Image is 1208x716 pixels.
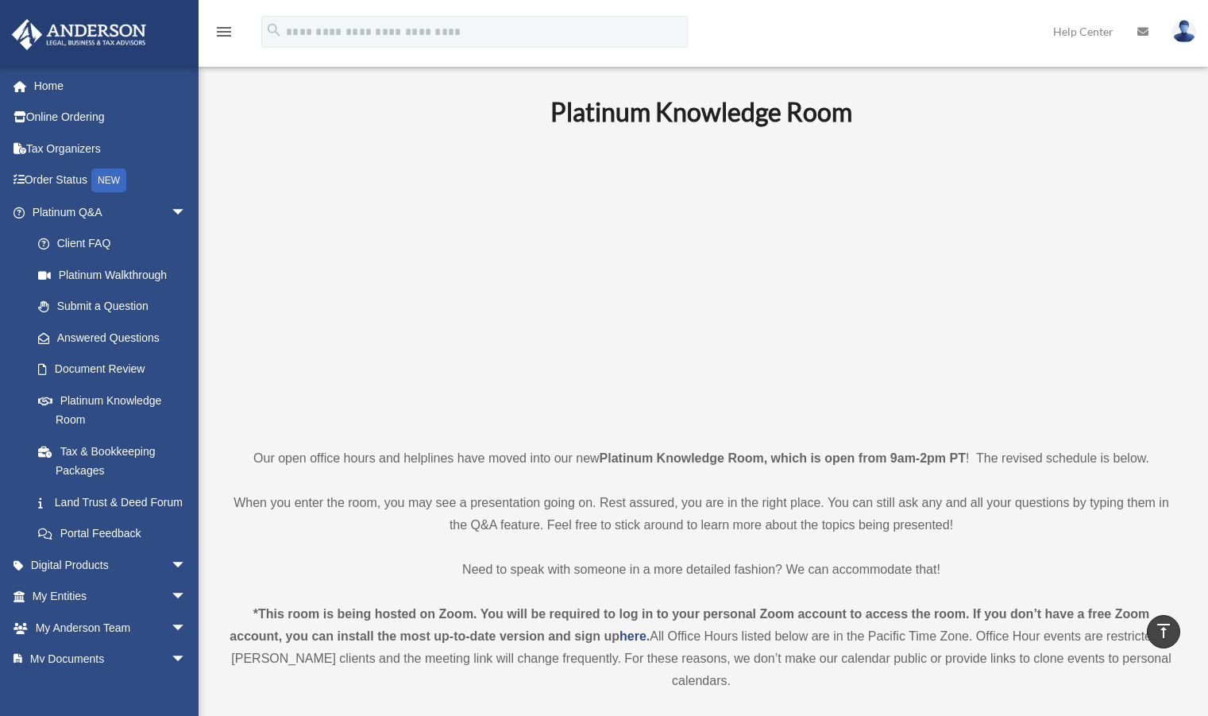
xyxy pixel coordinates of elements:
a: Home [11,70,210,102]
strong: *This room is being hosted on Zoom. You will be required to log in to your personal Zoom account ... [230,607,1149,643]
div: NEW [91,168,126,192]
span: arrow_drop_down [171,581,203,613]
span: arrow_drop_down [171,612,203,644]
a: My Documentsarrow_drop_down [11,644,210,675]
span: arrow_drop_down [171,644,203,676]
div: All Office Hours listed below are in the Pacific Time Zone. Office Hour events are restricted to ... [226,603,1176,692]
p: Need to speak with someone in a more detailed fashion? We can accommodate that! [226,559,1176,581]
i: menu [214,22,233,41]
a: Tax Organizers [11,133,210,164]
a: Land Trust & Deed Forum [22,486,210,518]
a: vertical_align_top [1147,615,1180,648]
a: My Anderson Teamarrow_drop_down [11,612,210,644]
span: arrow_drop_down [171,549,203,582]
a: Digital Productsarrow_drop_down [11,549,210,581]
a: Portal Feedback [22,518,210,550]
span: arrow_drop_down [171,196,203,229]
b: Platinum Knowledge Room [550,96,852,127]
iframe: 231110_Toby_KnowledgeRoom [463,149,940,418]
img: User Pic [1172,20,1196,43]
a: Client FAQ [22,228,210,260]
img: Anderson Advisors Platinum Portal [7,19,151,50]
a: Document Review [22,354,210,385]
a: Platinum Q&Aarrow_drop_down [11,196,210,228]
strong: Platinum Knowledge Room, which is open from 9am-2pm PT [600,451,966,465]
a: Online Ordering [11,102,210,134]
i: search [265,21,283,39]
i: vertical_align_top [1154,621,1173,641]
a: Answered Questions [22,322,210,354]
strong: . [646,629,650,643]
a: Order StatusNEW [11,164,210,197]
a: menu [214,28,233,41]
p: When you enter the room, you may see a presentation going on. Rest assured, you are in the right ... [226,492,1176,536]
a: here [619,629,646,643]
a: Submit a Question [22,291,210,323]
a: My Entitiesarrow_drop_down [11,581,210,613]
a: Platinum Knowledge Room [22,385,203,435]
p: Our open office hours and helplines have moved into our new ! The revised schedule is below. [226,447,1176,470]
a: Platinum Walkthrough [22,259,210,291]
a: Tax & Bookkeeping Packages [22,435,210,486]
